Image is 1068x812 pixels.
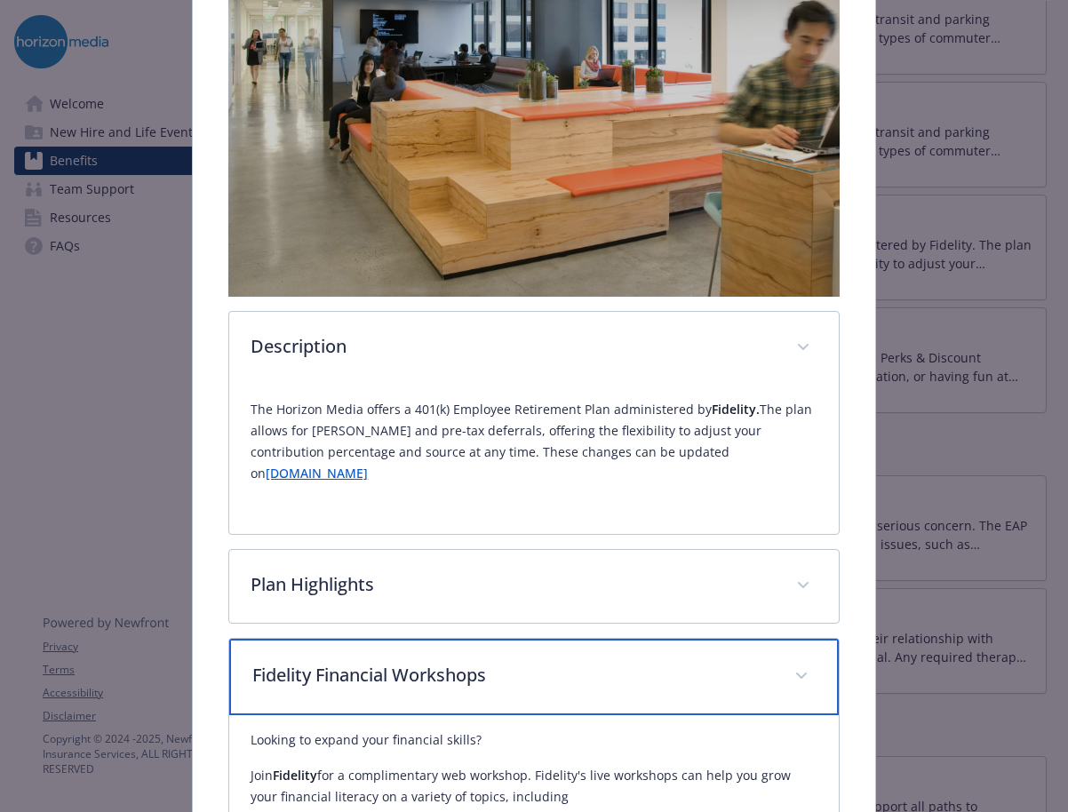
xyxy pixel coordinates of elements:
a: [DOMAIN_NAME] [266,465,368,482]
strong: Fidelity [273,767,317,784]
p: Fidelity Financial Workshops [252,662,772,689]
p: Looking to expand your financial skills? [251,729,817,751]
p: The Horizon Media offers a 401(k) Employee Retirement Plan administered by The plan allows for [P... [251,399,817,484]
strong: Fidelity. [712,401,760,418]
div: Description [229,385,838,534]
p: Plan Highlights [251,571,774,598]
div: Plan Highlights [229,550,838,623]
p: Join for a complimentary web workshop. Fidelity's live workshops can help you grow your financial... [251,765,817,808]
div: Description [229,312,838,385]
p: Description [251,333,774,360]
div: Fidelity Financial Workshops [229,639,838,715]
